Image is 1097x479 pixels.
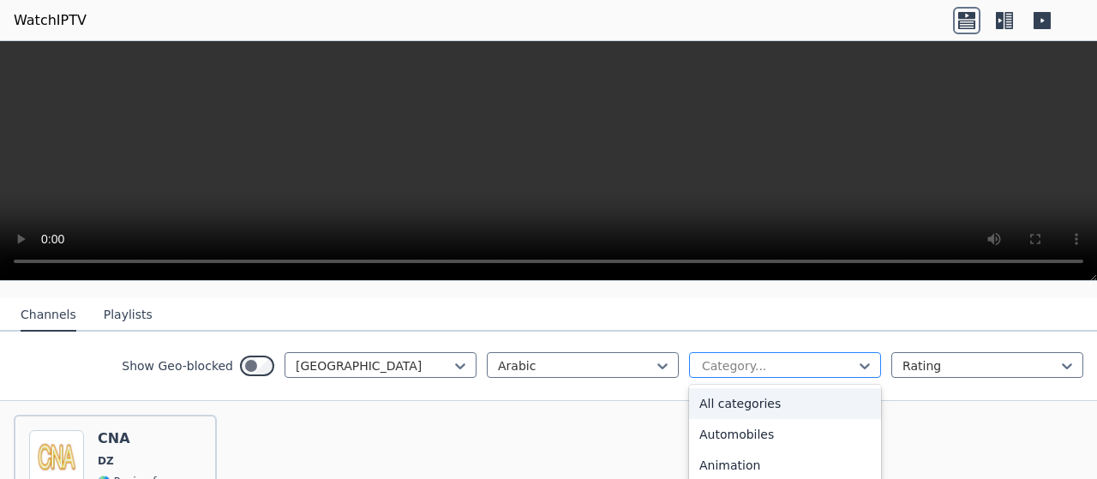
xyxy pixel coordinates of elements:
[98,454,114,468] span: DZ
[689,388,881,419] div: All categories
[98,430,173,447] h6: CNA
[689,419,881,450] div: Automobiles
[104,299,153,332] button: Playlists
[21,299,76,332] button: Channels
[122,357,233,374] label: Show Geo-blocked
[14,10,87,31] a: WatchIPTV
